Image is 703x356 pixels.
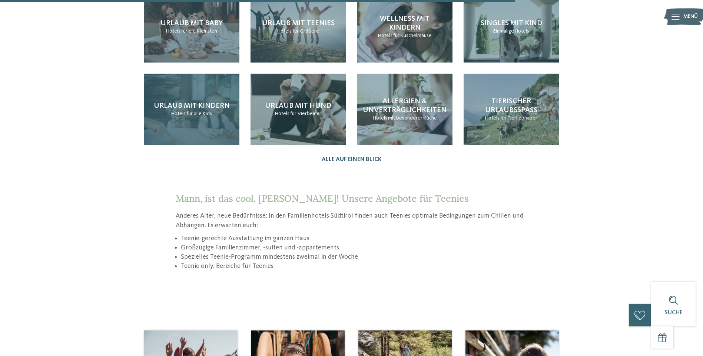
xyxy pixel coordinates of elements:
[373,115,387,121] span: Hotels
[322,156,382,163] a: Alle auf einen Blick
[265,102,331,110] span: Urlaub mit Hund
[380,15,430,31] span: Wellness mit Kindern
[515,28,529,34] span: Hotels
[181,28,217,34] span: für die Kleinsten
[378,33,392,38] span: Hotels
[181,262,527,271] li: Teenie only: Bereiche für Teenies
[500,115,537,121] span: für Tierliebhaber
[388,115,437,121] span: mit besonderer Küche
[154,102,230,110] span: Urlaub mit Kindern
[176,211,528,230] p: Anderes Alter, neue Bedürfnisse: In den Familienhotels Südtirol finden auch Teenies optimale Bedi...
[664,310,683,316] span: Suche
[393,33,432,38] span: für Kuschelmäuse
[290,111,321,116] span: für Vierbeiner
[262,20,335,27] span: Urlaub mit Teenies
[464,74,559,145] a: Urlaub mit Teenagern in Südtirol geplant? Tierischer Urlaubsspaß Hotels für Tierliebhaber
[357,74,453,145] a: Urlaub mit Teenagern in Südtirol geplant? Allergien & Unverträglichkeiten Hotels mit besonderer K...
[144,74,240,145] a: Urlaub mit Teenagern in Südtirol geplant? Urlaub mit Kindern Hotels für alle Kids
[166,28,180,34] span: Hotels
[493,28,514,34] span: Einmalige
[181,252,527,262] li: Spezielles Teenie-Programm mindestens zweimal in der Woche
[292,28,319,34] span: für Größere
[171,111,186,116] span: Hotels
[181,234,527,243] li: Teenie-gerechte Ausstattung im ganzen Haus
[181,243,527,252] li: Großzügige Familienzimmer, -suiten und -appartements
[485,98,537,114] span: Tierischer Urlaubsspaß
[251,74,346,145] a: Urlaub mit Teenagern in Südtirol geplant? Urlaub mit Hund Hotels für Vierbeiner
[160,20,223,27] span: Urlaub mit Baby
[176,192,469,204] span: Mann, ist das cool, [PERSON_NAME]! Unsere Angebote für Teenies
[186,111,212,116] span: für alle Kids
[277,28,292,34] span: Hotels
[481,20,542,27] span: Singles mit Kind
[363,98,447,114] span: Allergien & Unverträglichkeiten
[485,115,500,121] span: Hotels
[275,111,289,116] span: Hotels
